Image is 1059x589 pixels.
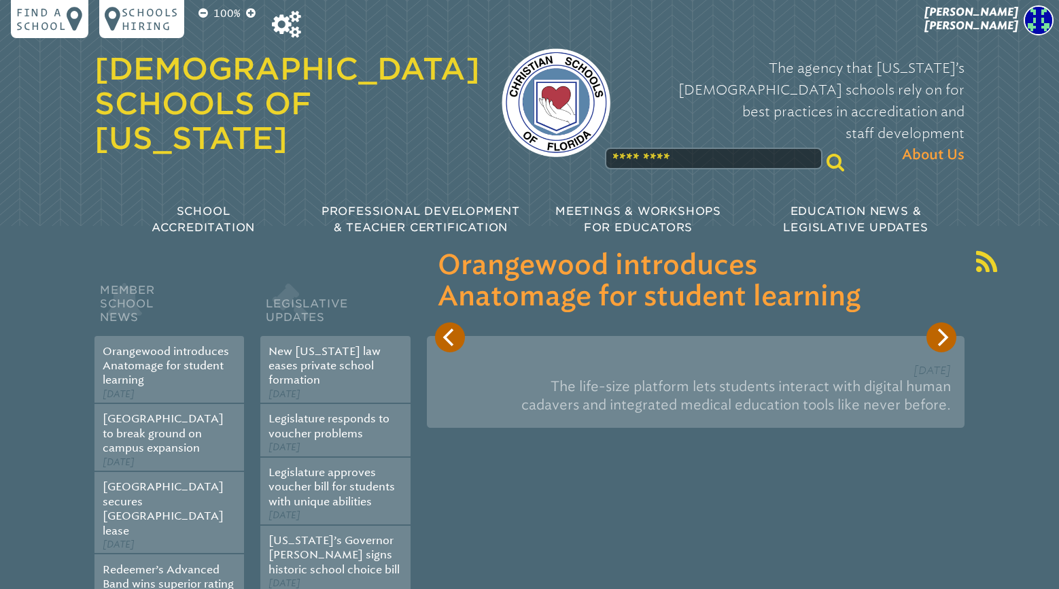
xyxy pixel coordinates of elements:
[16,5,67,33] p: Find a school
[103,539,135,550] span: [DATE]
[268,577,300,589] span: [DATE]
[268,509,300,521] span: [DATE]
[268,441,300,453] span: [DATE]
[440,372,951,420] p: The life-size platform lets students interact with digital human cadavers and integrated medical ...
[924,5,1018,32] span: [PERSON_NAME] [PERSON_NAME]
[103,345,229,387] a: Orangewood introduces Anatomage for student learning
[94,51,480,156] a: [DEMOGRAPHIC_DATA] Schools of [US_STATE]
[268,388,300,400] span: [DATE]
[268,345,381,387] a: New [US_STATE] law eases private school formation
[103,456,135,468] span: [DATE]
[122,5,179,33] p: Schools Hiring
[268,412,389,439] a: Legislature responds to voucher problems
[103,480,224,537] a: [GEOGRAPHIC_DATA] secures [GEOGRAPHIC_DATA] lease
[555,205,721,234] span: Meetings & Workshops for Educators
[902,144,965,166] span: About Us
[632,57,965,166] p: The agency that [US_STATE]’s [DEMOGRAPHIC_DATA] schools rely on for best practices in accreditati...
[322,205,520,234] span: Professional Development & Teacher Certification
[783,205,928,234] span: Education News & Legislative Updates
[268,466,395,508] a: Legislature approves voucher bill for students with unique abilities
[152,205,255,234] span: School Accreditation
[502,48,610,157] img: csf-logo-web-colors.png
[260,280,410,336] h2: Legislative Updates
[926,322,956,352] button: Next
[914,364,951,377] span: [DATE]
[103,388,135,400] span: [DATE]
[438,250,954,313] h3: Orangewood introduces Anatomage for student learning
[211,5,243,22] p: 100%
[268,534,400,576] a: [US_STATE]’s Governor [PERSON_NAME] signs historic school choice bill
[94,280,244,336] h2: Member School News
[1024,5,1054,35] img: 76ffd2a4fbb71011d9448bd30a0b3acf
[103,412,224,454] a: [GEOGRAPHIC_DATA] to break ground on campus expansion
[435,322,465,352] button: Previous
